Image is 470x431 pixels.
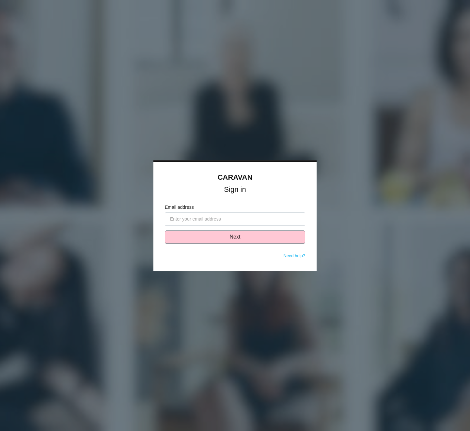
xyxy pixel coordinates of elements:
[165,187,305,192] h1: Sign in
[218,173,253,181] a: CARAVAN
[165,204,305,211] label: Email address
[165,230,305,243] button: Next
[165,212,305,225] input: Enter your email address
[284,253,305,258] a: Need help?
